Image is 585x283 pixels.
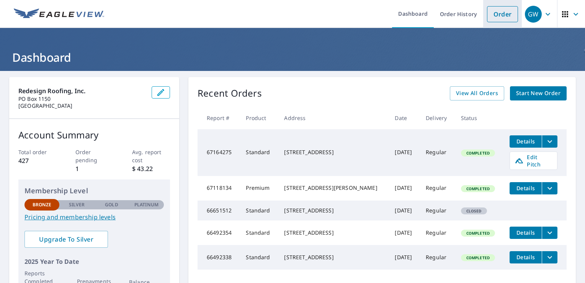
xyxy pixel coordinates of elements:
[510,227,542,239] button: detailsBtn-66492354
[516,89,560,98] span: Start New Order
[420,107,455,129] th: Delivery
[198,220,240,245] td: 66492354
[240,176,278,201] td: Premium
[450,86,504,100] a: View All Orders
[510,151,557,170] a: Edit Pitch
[420,220,455,245] td: Regular
[18,86,145,95] p: Redesign Roofing, Inc.
[462,208,486,214] span: Closed
[132,164,170,173] p: $ 43.22
[25,231,108,248] a: Upgrade To Silver
[198,245,240,270] td: 66492338
[69,201,85,208] p: Silver
[105,201,118,208] p: Gold
[389,220,420,245] td: [DATE]
[514,138,537,145] span: Details
[132,148,170,164] p: Avg. report cost
[487,6,518,22] a: Order
[198,129,240,176] td: 67164275
[240,245,278,270] td: Standard
[462,255,494,260] span: Completed
[462,230,494,236] span: Completed
[33,201,52,208] p: Bronze
[9,49,576,65] h1: Dashboard
[389,107,420,129] th: Date
[198,107,240,129] th: Report #
[18,148,56,156] p: Total order
[420,201,455,220] td: Regular
[278,107,389,129] th: Address
[510,135,542,148] button: detailsBtn-67164275
[240,220,278,245] td: Standard
[510,182,542,194] button: detailsBtn-67118134
[31,235,102,244] span: Upgrade To Silver
[510,251,542,263] button: detailsBtn-66492338
[542,182,557,194] button: filesDropdownBtn-67118134
[240,107,278,129] th: Product
[25,186,164,196] p: Membership Level
[420,176,455,201] td: Regular
[389,201,420,220] td: [DATE]
[134,201,159,208] p: Platinum
[420,245,455,270] td: Regular
[18,156,56,165] p: 427
[515,153,552,168] span: Edit Pitch
[389,176,420,201] td: [DATE]
[525,6,542,23] div: GW
[18,128,170,142] p: Account Summary
[18,95,145,102] p: PO Box 1150
[542,135,557,148] button: filesDropdownBtn-67164275
[389,245,420,270] td: [DATE]
[514,253,537,261] span: Details
[198,86,262,100] p: Recent Orders
[25,212,164,222] a: Pricing and membership levels
[456,89,498,98] span: View All Orders
[75,148,113,164] p: Order pending
[75,164,113,173] p: 1
[18,102,145,109] p: [GEOGRAPHIC_DATA]
[420,129,455,176] td: Regular
[510,86,567,100] a: Start New Order
[462,150,494,156] span: Completed
[25,257,164,266] p: 2025 Year To Date
[198,176,240,201] td: 67118134
[542,227,557,239] button: filesDropdownBtn-66492354
[284,229,382,237] div: [STREET_ADDRESS]
[514,184,537,192] span: Details
[240,129,278,176] td: Standard
[462,186,494,191] span: Completed
[240,201,278,220] td: Standard
[284,253,382,261] div: [STREET_ADDRESS]
[198,201,240,220] td: 66651512
[284,207,382,214] div: [STREET_ADDRESS]
[284,184,382,192] div: [STREET_ADDRESS][PERSON_NAME]
[284,148,382,156] div: [STREET_ADDRESS]
[514,229,537,236] span: Details
[455,107,503,129] th: Status
[542,251,557,263] button: filesDropdownBtn-66492338
[389,129,420,176] td: [DATE]
[14,8,104,20] img: EV Logo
